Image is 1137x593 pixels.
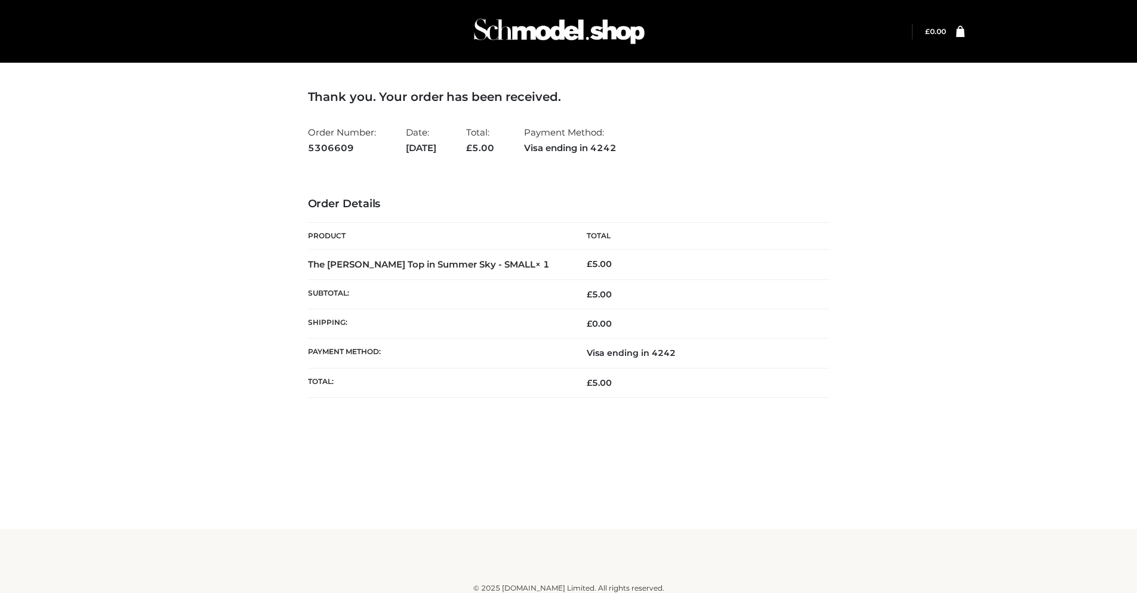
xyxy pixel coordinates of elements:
[308,339,569,368] th: Payment method:
[308,279,569,309] th: Subtotal:
[535,259,550,270] strong: × 1
[308,140,376,156] strong: 5306609
[308,198,830,211] h3: Order Details
[569,339,830,368] td: Visa ending in 4242
[524,140,617,156] strong: Visa ending in 4242
[470,8,649,55] img: Schmodel Admin 964
[406,122,436,158] li: Date:
[466,122,494,158] li: Total:
[524,122,617,158] li: Payment Method:
[925,27,930,36] span: £
[587,377,612,388] span: 5.00
[587,377,592,388] span: £
[308,223,569,250] th: Product
[587,289,612,300] span: 5.00
[308,90,830,104] h3: Thank you. Your order has been received.
[466,142,472,153] span: £
[308,122,376,158] li: Order Number:
[406,140,436,156] strong: [DATE]
[587,259,592,269] span: £
[925,27,946,36] bdi: 0.00
[587,318,612,329] bdi: 0.00
[308,309,569,339] th: Shipping:
[925,27,946,36] a: £0.00
[308,259,550,270] strong: The [PERSON_NAME] Top in Summer Sky - SMALL
[308,368,569,397] th: Total:
[569,223,830,250] th: Total
[466,142,494,153] span: 5.00
[587,318,592,329] span: £
[587,289,592,300] span: £
[587,259,612,269] bdi: 5.00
